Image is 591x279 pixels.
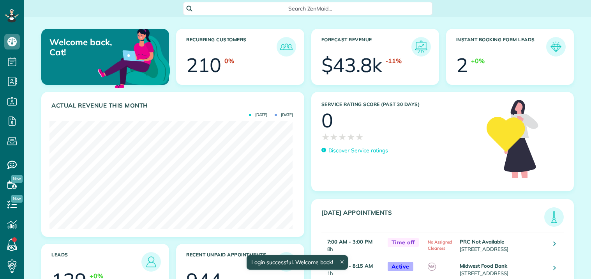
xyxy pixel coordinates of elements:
[186,55,221,75] div: 210
[186,252,276,272] h3: Recent unpaid appointments
[143,254,159,270] img: icon_leads-1bed01f49abd5b7fead27621c3d59655bb73ed531f8eeb49469d10e621d6b896.png
[460,238,504,245] strong: PRC Not Available
[275,113,293,117] span: [DATE]
[51,252,141,272] h3: Leads
[413,39,429,55] img: icon_forecast_revenue-8c13a41c7ed35a8dcfafea3cbb826a0462acb37728057bba2d056411b612bbbe.png
[321,55,383,75] div: $43.8k
[321,37,411,57] h3: Forecast Revenue
[456,37,546,57] h3: Instant Booking Form Leads
[327,238,372,245] strong: 7:00 AM - 3:00 PM
[388,238,419,247] span: Time off
[224,57,234,65] div: 0%
[385,57,402,65] div: -11%
[321,233,384,257] td: 8h
[328,147,388,155] p: Discover Service ratings
[11,195,23,203] span: New
[321,209,545,227] h3: [DATE] Appointments
[321,130,330,144] span: ★
[279,254,294,270] img: icon_unpaid_appointments-47b8ce3997adf2238b356f14209ab4cced10bd1f174958f3ca8f1d0dd7fffeee.png
[279,39,294,55] img: icon_recurring_customers-cf858462ba22bcd05b5a5880d41d6543d210077de5bb9ebc9590e49fd87d84ed.png
[327,263,373,269] strong: 7:15 AM - 8:15 AM
[186,37,276,57] h3: Recurring Customers
[355,130,364,144] span: ★
[388,262,413,272] span: Active
[347,130,355,144] span: ★
[546,209,562,225] img: icon_todays_appointments-901f7ab196bb0bea1936b74009e4eb5ffbc2d2711fa7634e0d609ed5ef32b18b.png
[338,130,347,144] span: ★
[471,57,485,65] div: +0%
[458,233,548,257] td: [STREET_ADDRESS]
[321,102,479,107] h3: Service Rating score (past 30 days)
[249,113,267,117] span: [DATE]
[49,37,127,58] p: Welcome back, Cat!
[321,111,333,130] div: 0
[321,147,388,155] a: Discover Service ratings
[11,175,23,183] span: New
[96,20,172,95] img: dashboard_welcome-42a62b7d889689a78055ac9021e634bf52bae3f8056760290aed330b23ab8690.png
[247,255,348,270] div: Login successful. Welcome back!
[456,55,468,75] div: 2
[51,102,296,109] h3: Actual Revenue this month
[428,263,436,271] span: VM
[548,39,564,55] img: icon_form_leads-04211a6a04a5b2264e4ee56bc0799ec3eb69b7e499cbb523a139df1d13a81ae0.png
[460,263,507,269] strong: Midwest Food Bank
[428,239,453,251] span: No Assigned Cleaners
[330,130,338,144] span: ★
